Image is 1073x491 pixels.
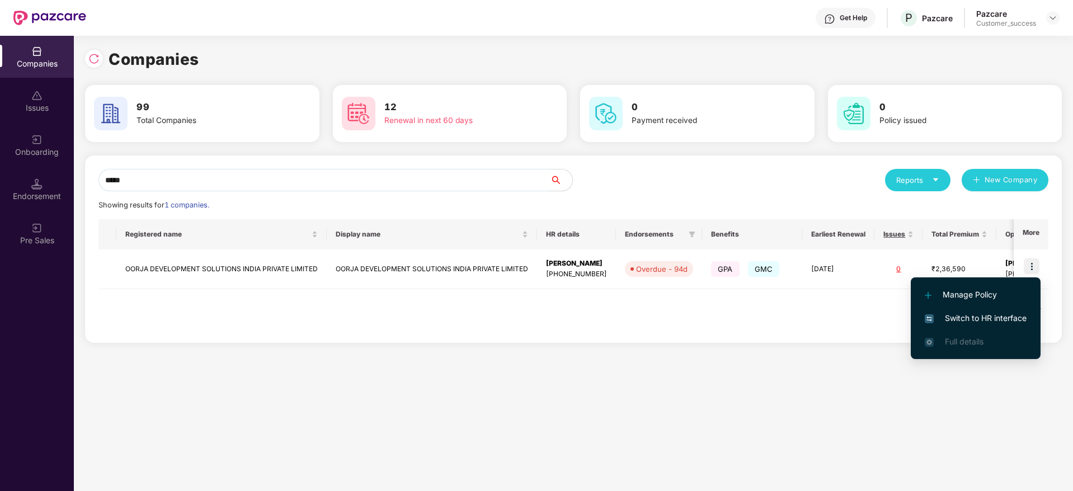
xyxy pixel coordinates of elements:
[546,269,607,280] div: [PHONE_NUMBER]
[923,219,996,249] th: Total Premium
[748,261,780,277] span: GMC
[1014,219,1048,249] th: More
[837,97,870,130] img: svg+xml;base64,PHN2ZyB4bWxucz0iaHR0cDovL3d3dy53My5vcmcvMjAwMC9zdmciIHdpZHRoPSI2MCIgaGVpZ2h0PSI2MC...
[549,176,572,185] span: search
[589,97,623,130] img: svg+xml;base64,PHN2ZyB4bWxucz0iaHR0cDovL3d3dy53My5vcmcvMjAwMC9zdmciIHdpZHRoPSI2MCIgaGVpZ2h0PSI2MC...
[98,201,209,209] span: Showing results for
[883,264,914,275] div: 0
[925,338,934,347] img: svg+xml;base64,PHN2ZyB4bWxucz0iaHR0cDovL3d3dy53My5vcmcvMjAwMC9zdmciIHdpZHRoPSIxNi4zNjMiIGhlaWdodD...
[874,219,923,249] th: Issues
[689,231,695,238] span: filter
[702,219,802,249] th: Benefits
[932,176,939,183] span: caret-down
[384,115,525,127] div: Renewal in next 60 days
[976,19,1036,28] div: Customer_success
[976,8,1036,19] div: Pazcare
[686,228,698,241] span: filter
[840,13,867,22] div: Get Help
[164,201,209,209] span: 1 companies.
[137,100,277,115] h3: 99
[31,134,43,145] img: svg+xml;base64,PHN2ZyB3aWR0aD0iMjAiIGhlaWdodD0iMjAiIHZpZXdCb3g9IjAgMCAyMCAyMCIgZmlsbD0ibm9uZSIgeG...
[883,230,905,239] span: Issues
[13,11,86,25] img: New Pazcare Logo
[922,13,953,23] div: Pazcare
[879,115,1020,127] div: Policy issued
[31,90,43,101] img: svg+xml;base64,PHN2ZyBpZD0iSXNzdWVzX2Rpc2FibGVkIiB4bWxucz0iaHR0cDovL3d3dy53My5vcmcvMjAwMC9zdmciIH...
[384,100,525,115] h3: 12
[31,178,43,190] img: svg+xml;base64,PHN2ZyB3aWR0aD0iMTQuNSIgaGVpZ2h0PSIxNC41IiB2aWV3Qm94PSIwIDAgMTYgMTYiIGZpbGw9Im5vbm...
[94,97,128,130] img: svg+xml;base64,PHN2ZyB4bWxucz0iaHR0cDovL3d3dy53My5vcmcvMjAwMC9zdmciIHdpZHRoPSI2MCIgaGVpZ2h0PSI2MC...
[137,115,277,127] div: Total Companies
[116,249,327,289] td: OORJA DEVELOPMENT SOLUTIONS INDIA PRIVATE LIMITED
[931,230,979,239] span: Total Premium
[88,53,100,64] img: svg+xml;base64,PHN2ZyBpZD0iUmVsb2FkLTMyeDMyIiB4bWxucz0iaHR0cDovL3d3dy53My5vcmcvMjAwMC9zdmciIHdpZH...
[31,223,43,234] img: svg+xml;base64,PHN2ZyB3aWR0aD0iMjAiIGhlaWdodD0iMjAiIHZpZXdCb3g9IjAgMCAyMCAyMCIgZmlsbD0ibm9uZSIgeG...
[925,292,931,299] img: svg+xml;base64,PHN2ZyB4bWxucz0iaHR0cDovL3d3dy53My5vcmcvMjAwMC9zdmciIHdpZHRoPSIxMi4yMDEiIGhlaWdodD...
[896,174,939,186] div: Reports
[925,289,1027,301] span: Manage Policy
[342,97,375,130] img: svg+xml;base64,PHN2ZyB4bWxucz0iaHR0cDovL3d3dy53My5vcmcvMjAwMC9zdmciIHdpZHRoPSI2MCIgaGVpZ2h0PSI2MC...
[537,219,616,249] th: HR details
[925,314,934,323] img: svg+xml;base64,PHN2ZyB4bWxucz0iaHR0cDovL3d3dy53My5vcmcvMjAwMC9zdmciIHdpZHRoPSIxNiIgaGVpZ2h0PSIxNi...
[632,100,773,115] h3: 0
[945,337,983,346] span: Full details
[1048,13,1057,22] img: svg+xml;base64,PHN2ZyBpZD0iRHJvcGRvd24tMzJ4MzIiIHhtbG5zPSJodHRwOi8vd3d3LnczLm9yZy8yMDAwL3N2ZyIgd2...
[109,47,199,72] h1: Companies
[925,312,1027,324] span: Switch to HR interface
[985,174,1038,186] span: New Company
[31,46,43,57] img: svg+xml;base64,PHN2ZyBpZD0iQ29tcGFuaWVzIiB4bWxucz0iaHR0cDovL3d3dy53My5vcmcvMjAwMC9zdmciIHdpZHRoPS...
[931,264,987,275] div: ₹2,36,590
[879,100,1020,115] h3: 0
[824,13,835,25] img: svg+xml;base64,PHN2ZyBpZD0iSGVscC0zMngzMiIgeG1sbnM9Imh0dHA6Ly93d3cudzMub3JnLzIwMDAvc3ZnIiB3aWR0aD...
[802,249,874,289] td: [DATE]
[625,230,684,239] span: Endorsements
[549,169,573,191] button: search
[802,219,874,249] th: Earliest Renewal
[905,11,912,25] span: P
[711,261,740,277] span: GPA
[116,219,327,249] th: Registered name
[962,169,1048,191] button: plusNew Company
[1024,258,1039,274] img: icon
[632,115,773,127] div: Payment received
[125,230,309,239] span: Registered name
[327,249,537,289] td: OORJA DEVELOPMENT SOLUTIONS INDIA PRIVATE LIMITED
[546,258,607,269] div: [PERSON_NAME]
[327,219,537,249] th: Display name
[636,263,688,275] div: Overdue - 94d
[336,230,520,239] span: Display name
[973,176,980,185] span: plus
